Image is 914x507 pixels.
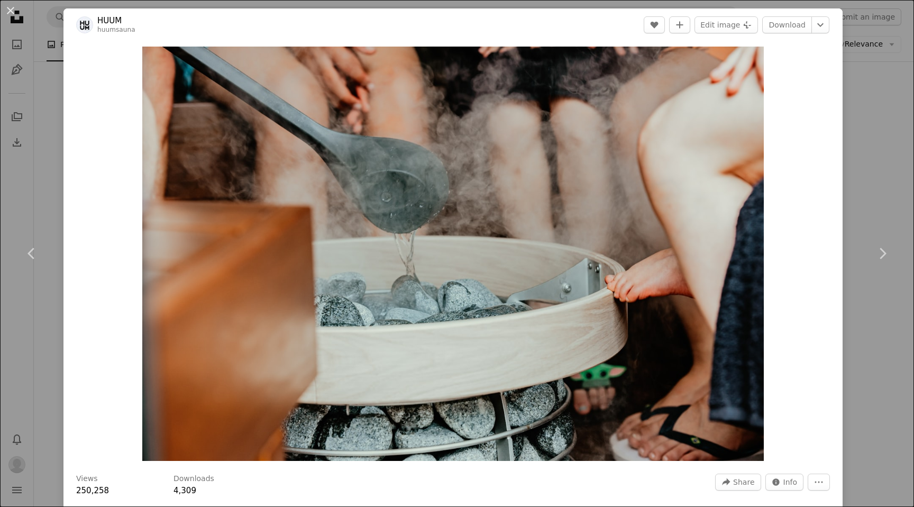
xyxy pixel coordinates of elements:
button: Like [644,16,665,33]
img: a person pouring water into a glass [142,47,764,461]
button: Add to Collection [669,16,690,33]
button: Stats about this image [765,474,804,491]
span: 4,309 [173,486,196,495]
a: Next [851,203,914,304]
button: Choose download size [811,16,829,33]
button: Edit image [694,16,758,33]
span: Share [733,474,754,490]
button: More Actions [808,474,830,491]
h3: Downloads [173,474,214,484]
span: 250,258 [76,486,109,495]
a: HUUM [97,15,135,26]
button: Share this image [715,474,761,491]
span: Info [783,474,798,490]
h3: Views [76,474,98,484]
button: Zoom in on this image [142,47,764,461]
a: huumsauna [97,26,135,33]
a: Download [762,16,812,33]
img: Go to HUUM's profile [76,16,93,33]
